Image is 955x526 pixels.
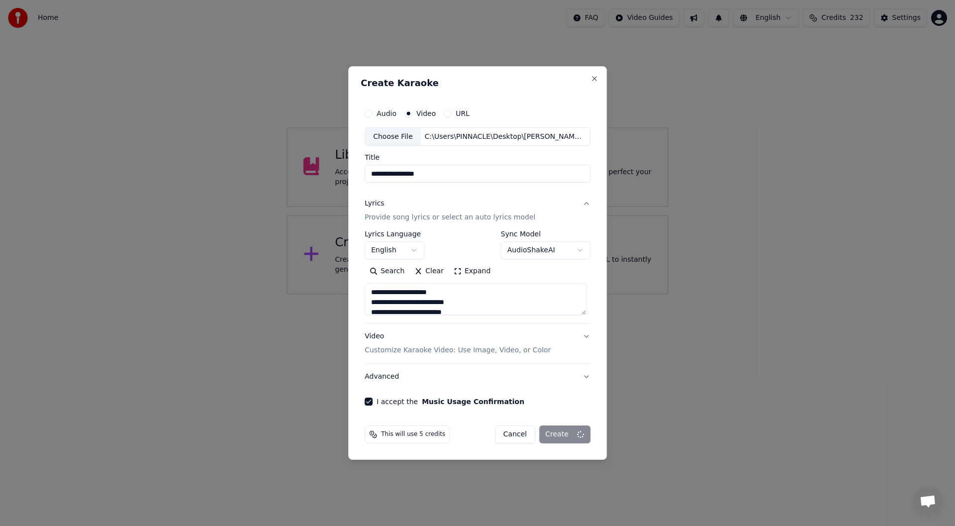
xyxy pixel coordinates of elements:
[365,324,590,364] button: VideoCustomize Karaoke Video: Use Image, Video, or Color
[495,425,535,443] button: Cancel
[365,128,421,146] div: Choose File
[365,191,590,231] button: LyricsProvide song lyrics or select an auto lyrics model
[365,332,551,356] div: Video
[365,264,409,280] button: Search
[416,110,436,117] label: Video
[501,231,590,238] label: Sync Model
[421,132,590,142] div: C:\Users\PINNACLE\Desktop\[PERSON_NAME] NEW CD 5\Gentle on my Mind - MAIN-D major-100bpm-442hz\YO...
[422,398,524,405] button: I accept the
[365,231,590,323] div: LyricsProvide song lyrics or select an auto lyrics model
[449,264,495,280] button: Expand
[377,398,524,405] label: I accept the
[365,199,384,209] div: Lyrics
[365,345,551,355] p: Customize Karaoke Video: Use Image, Video, or Color
[361,79,594,88] h2: Create Karaoke
[365,154,590,161] label: Title
[365,231,424,238] label: Lyrics Language
[409,264,449,280] button: Clear
[456,110,470,117] label: URL
[365,364,590,390] button: Advanced
[365,213,535,223] p: Provide song lyrics or select an auto lyrics model
[381,430,445,438] span: This will use 5 credits
[377,110,396,117] label: Audio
